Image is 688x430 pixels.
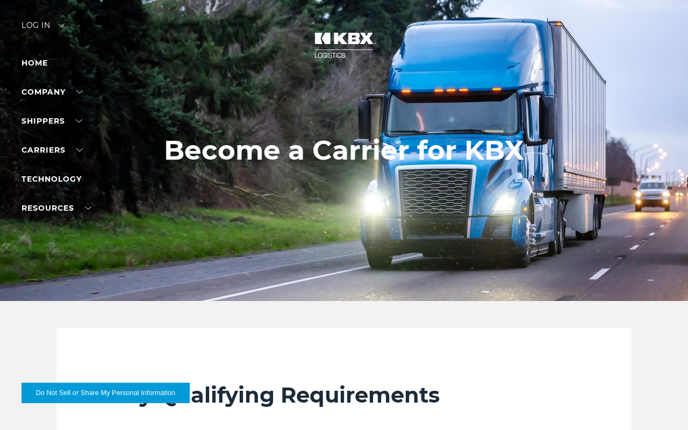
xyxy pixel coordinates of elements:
iframe: Chat Widget [634,378,688,430]
a: Home [21,58,48,68]
a: Technology [21,174,82,184]
img: arrow [58,24,64,27]
h2: Key Qualifying Requirements [110,382,578,408]
a: RESOURCES [21,203,91,213]
a: Company [21,87,83,97]
button: Do Not Sell or Share My Personal Information [21,383,190,403]
h1: Become a Carrier for KBX [164,135,524,166]
div: Log in [21,21,64,37]
img: kbx logo [304,21,384,69]
a: SHIPPERS [21,116,82,126]
a: Carriers [21,145,83,155]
